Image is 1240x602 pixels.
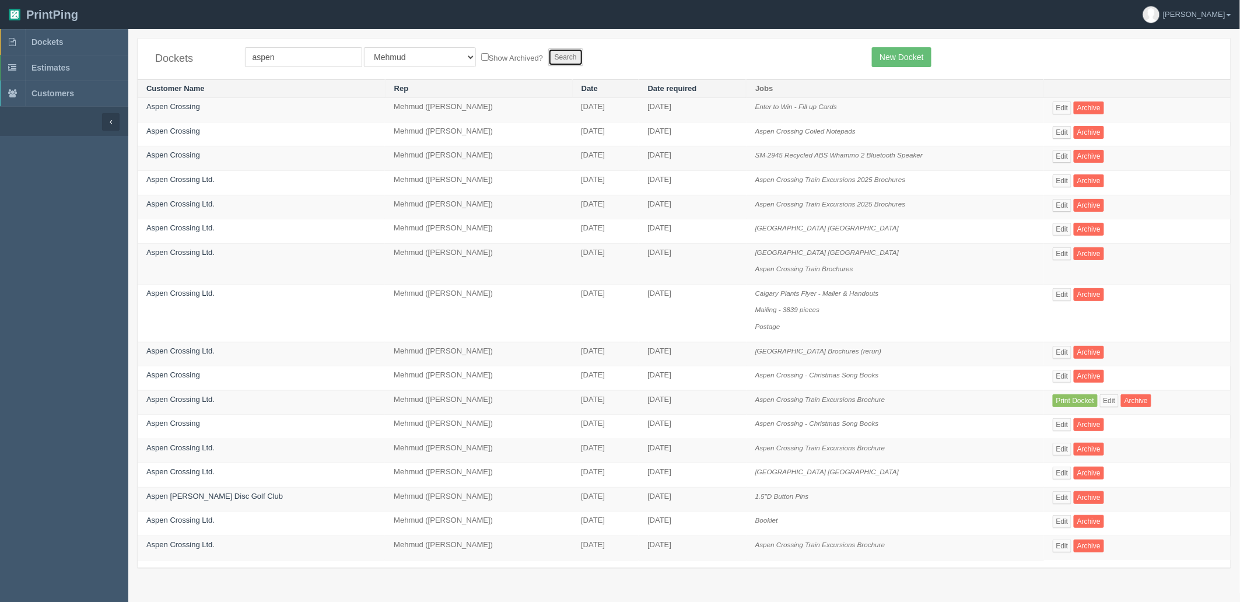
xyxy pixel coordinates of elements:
a: Date [582,84,598,93]
td: [DATE] [639,463,746,488]
a: Archive [1074,346,1104,359]
td: [DATE] [639,366,746,391]
td: Mehmud ([PERSON_NAME]) [385,390,572,415]
a: Aspen Crossing [146,127,200,135]
td: Mehmud ([PERSON_NAME]) [385,195,572,219]
a: Aspen Crossing Ltd. [146,175,215,184]
td: [DATE] [572,463,639,488]
a: Aspen Crossing Ltd. [146,346,215,355]
td: Mehmud ([PERSON_NAME]) [385,146,572,171]
td: Mehmud ([PERSON_NAME]) [385,342,572,366]
i: Aspen Crossing - Christmas Song Books [755,419,879,427]
input: Show Archived? [481,53,489,61]
i: SM-2945 Recycled ABS Whammo 2 Bluetooth Speaker [755,151,923,159]
a: Edit [1053,126,1072,139]
i: [GEOGRAPHIC_DATA] [GEOGRAPHIC_DATA] [755,468,899,475]
a: Archive [1074,370,1104,383]
td: Mehmud ([PERSON_NAME]) [385,366,572,391]
a: Aspen Crossing [146,419,200,428]
td: [DATE] [572,366,639,391]
td: Mehmud ([PERSON_NAME]) [385,487,572,512]
td: Mehmud ([PERSON_NAME]) [385,243,572,284]
i: Aspen Crossing Train Excursions Brochure [755,444,885,452]
label: Show Archived? [481,51,543,64]
td: [DATE] [639,219,746,244]
td: [DATE] [572,98,639,123]
a: Print Docket [1053,394,1098,407]
td: [DATE] [639,415,746,439]
td: Mehmud ([PERSON_NAME]) [385,463,572,488]
td: [DATE] [572,219,639,244]
a: Archive [1074,288,1104,301]
td: [DATE] [572,195,639,219]
i: Enter to Win - Fill up Cards [755,103,837,110]
a: Archive [1074,101,1104,114]
a: Edit [1053,174,1072,187]
td: Mehmud ([PERSON_NAME]) [385,284,572,342]
i: Aspen Crossing Coiled Notepads [755,127,856,135]
td: Mehmud ([PERSON_NAME]) [385,415,572,439]
td: [DATE] [639,390,746,415]
a: Archive [1074,126,1104,139]
td: Mehmud ([PERSON_NAME]) [385,98,572,123]
a: Aspen Crossing Ltd. [146,540,215,549]
a: Archive [1074,223,1104,236]
td: [DATE] [572,171,639,195]
a: Aspen Crossing Ltd. [146,467,215,476]
i: [GEOGRAPHIC_DATA] Brochures (rerun) [755,347,882,355]
td: [DATE] [639,284,746,342]
a: Edit [1053,199,1072,212]
td: [DATE] [639,342,746,366]
i: 1.5"D Button Pins [755,492,809,500]
th: Jobs [747,79,1044,98]
a: Aspen [PERSON_NAME] Disc Golf Club [146,492,283,501]
a: Archive [1074,443,1104,456]
td: Mehmud ([PERSON_NAME]) [385,536,572,561]
a: Customer Name [146,84,205,93]
input: Search [548,48,583,66]
i: Calgary Plants Flyer - Mailer & Handouts [755,289,879,297]
a: Edit [1053,491,1072,504]
a: Edit [1100,394,1119,407]
a: Edit [1053,101,1072,114]
a: Archive [1074,150,1104,163]
span: Estimates [31,63,70,72]
td: [DATE] [572,284,639,342]
td: [DATE] [639,536,746,561]
i: Mailing - 3839 pieces [755,306,819,313]
a: Archive [1074,247,1104,260]
a: Aspen Crossing [146,102,200,111]
a: Aspen Crossing Ltd. [146,248,215,257]
td: [DATE] [572,415,639,439]
a: Edit [1053,515,1072,528]
i: Aspen Crossing Train Brochures [755,265,853,272]
a: Archive [1074,199,1104,212]
img: logo-3e63b451c926e2ac314895c53de4908e5d424f24456219fb08d385ab2e579770.png [9,9,20,20]
a: Edit [1053,288,1072,301]
td: [DATE] [639,171,746,195]
a: Aspen Crossing Ltd. [146,516,215,524]
i: Aspen Crossing Train Excursions 2025 Brochures [755,200,906,208]
td: [DATE] [639,122,746,146]
a: Aspen Crossing Ltd. [146,443,215,452]
td: [DATE] [639,146,746,171]
td: [DATE] [572,390,639,415]
td: [DATE] [639,487,746,512]
a: Archive [1074,540,1104,552]
td: [DATE] [572,122,639,146]
td: [DATE] [572,243,639,284]
td: [DATE] [639,195,746,219]
td: Mehmud ([PERSON_NAME]) [385,219,572,244]
td: [DATE] [639,243,746,284]
a: Edit [1053,150,1072,163]
a: New Docket [872,47,931,67]
input: Customer Name [245,47,362,67]
td: [DATE] [572,487,639,512]
td: [DATE] [572,512,639,536]
a: Aspen Crossing Ltd. [146,223,215,232]
a: Rep [394,84,409,93]
a: Archive [1074,418,1104,431]
td: Mehmud ([PERSON_NAME]) [385,512,572,536]
td: [DATE] [639,98,746,123]
i: Aspen Crossing Train Excursions Brochure [755,541,885,548]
